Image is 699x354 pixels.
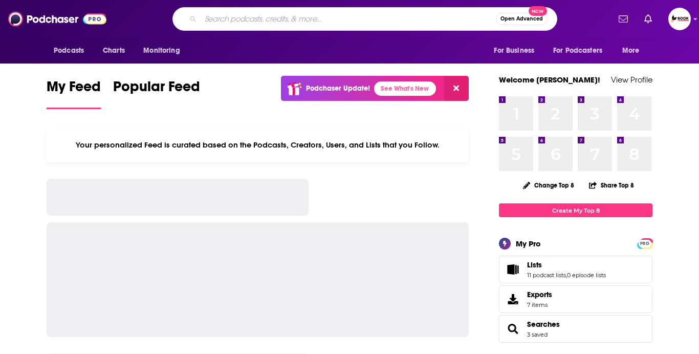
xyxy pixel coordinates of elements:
a: My Feed [47,78,101,109]
a: Welcome [PERSON_NAME]! [499,75,600,85]
a: Show notifications dropdown [640,10,656,28]
a: Lists [527,260,606,269]
img: User Profile [668,8,691,30]
span: Lists [527,260,542,269]
span: Open Advanced [500,16,543,22]
a: Searches [527,320,560,329]
span: Searches [499,315,652,343]
button: Show profile menu [668,8,691,30]
span: More [622,44,640,58]
span: Exports [503,292,523,306]
a: View Profile [611,75,652,85]
a: 11 podcast lists [527,272,566,279]
img: Podchaser - Follow, Share and Rate Podcasts [8,9,106,29]
p: Podchaser Update! [306,84,370,93]
span: PRO [639,240,651,247]
button: Open AdvancedNew [496,13,548,25]
span: New [529,6,547,16]
a: Charts [96,41,131,60]
button: open menu [487,41,547,60]
span: , [566,272,567,279]
span: My Feed [47,78,101,101]
span: For Business [494,44,534,58]
span: Podcasts [54,44,84,58]
span: Monitoring [143,44,180,58]
button: open menu [615,41,652,60]
a: Create My Top 8 [499,203,652,217]
button: open menu [547,41,617,60]
input: Search podcasts, credits, & more... [201,11,496,27]
span: For Podcasters [553,44,602,58]
span: 7 items [527,301,552,308]
span: Logged in as BookLaunchers [668,8,691,30]
button: open menu [136,41,193,60]
span: Lists [499,256,652,283]
span: Exports [527,290,552,299]
a: See What's New [374,81,436,96]
a: 0 episode lists [567,272,606,279]
span: Popular Feed [113,78,200,101]
a: Lists [503,262,523,277]
button: open menu [47,41,97,60]
a: Show notifications dropdown [615,10,632,28]
button: Share Top 8 [588,175,635,195]
a: 3 saved [527,331,548,338]
div: Search podcasts, credits, & more... [172,7,557,31]
a: PRO [639,239,651,247]
a: Exports [499,285,652,313]
a: Searches [503,322,523,336]
a: Popular Feed [113,78,200,109]
button: Change Top 8 [517,179,580,192]
span: Charts [103,44,125,58]
div: Your personalized Feed is curated based on the Podcasts, Creators, Users, and Lists that you Follow. [47,128,469,162]
div: My Pro [516,239,541,248]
